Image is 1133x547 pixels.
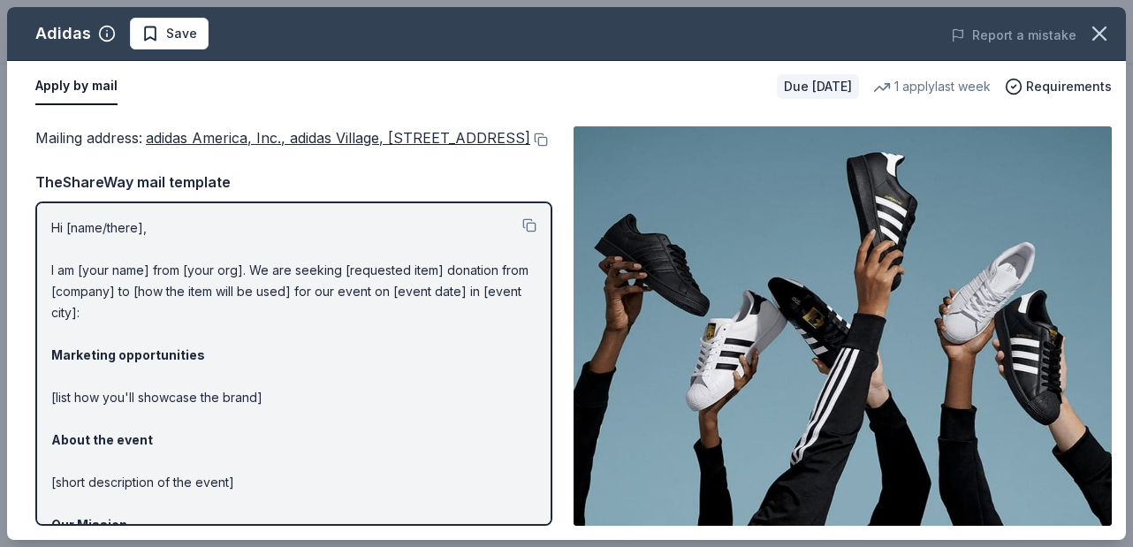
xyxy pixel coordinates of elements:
[35,68,118,105] button: Apply by mail
[35,171,552,194] div: TheShareWay mail template
[574,126,1112,526] img: Image for Adidas
[51,517,127,532] strong: Our Mission
[51,347,205,362] strong: Marketing opportunities
[873,76,991,97] div: 1 apply last week
[35,19,91,48] div: Adidas
[1005,76,1112,97] button: Requirements
[166,23,197,44] span: Save
[1026,76,1112,97] span: Requirements
[777,74,859,99] div: Due [DATE]
[51,432,153,447] strong: About the event
[130,18,209,49] button: Save
[146,129,530,147] span: adidas America, Inc., adidas Village, [STREET_ADDRESS]
[951,25,1076,46] button: Report a mistake
[35,126,552,149] div: Mailing address :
